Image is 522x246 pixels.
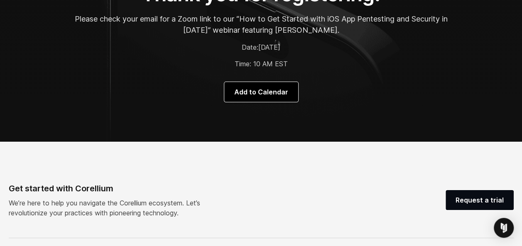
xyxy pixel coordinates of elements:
p: Please check your email for a Zoom link to our “How to Get Started with iOS App Pentesting and Se... [74,13,448,36]
div: Open Intercom Messenger [494,218,514,238]
a: Add to Calendar [224,82,298,102]
div: Get started with Corellium [9,182,221,195]
p: Date: [74,42,448,52]
a: Request a trial [446,190,514,210]
p: Time: 10 AM EST [74,59,448,69]
span: Add to Calendar [234,87,288,97]
span: [DATE] [258,43,280,51]
p: We’re here to help you navigate the Corellium ecosystem. Let’s revolutionize your practices with ... [9,198,221,218]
